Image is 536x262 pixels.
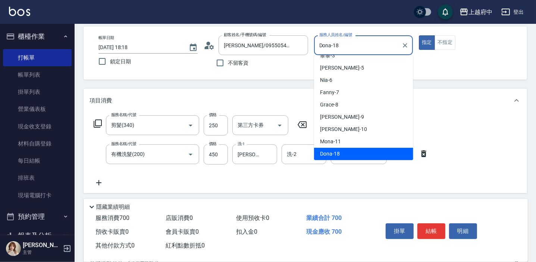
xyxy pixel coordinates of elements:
span: [PERSON_NAME] -10 [320,125,367,133]
button: Choose date, selected date is 2025-09-16 [184,39,202,57]
label: 洗-1 [238,141,245,147]
label: 服務名稱/代號 [111,112,136,118]
a: 現金收支登錄 [3,118,72,135]
p: 主管 [23,249,61,256]
span: 使用預收卡 0 [236,214,269,221]
span: 紅利點數折抵 0 [166,242,205,249]
span: Dona -18 [320,150,340,158]
button: 明細 [449,223,477,239]
label: 價格 [209,141,217,147]
button: 上越府中 [457,4,495,20]
input: YYYY/MM/DD hh:mm [98,41,181,54]
button: 掛單 [386,223,414,239]
p: 隱藏業績明細 [96,203,130,211]
button: 指定 [419,35,435,50]
button: Open [185,148,197,160]
p: 項目消費 [90,97,112,105]
button: Open [185,119,197,131]
button: 登出 [498,5,527,19]
span: [PERSON_NAME] -5 [320,64,364,72]
div: 項目消費 [84,89,527,112]
span: Grace -8 [320,101,338,109]
span: 扣入金 0 [236,228,257,235]
a: 每日結帳 [3,152,72,169]
h5: [PERSON_NAME] [23,242,61,249]
a: 現場電腦打卡 [3,187,72,204]
span: [PERSON_NAME] -9 [320,113,364,121]
label: 帳單日期 [98,35,114,41]
label: 服務人員姓名/編號 [319,32,352,38]
span: Mona -11 [320,138,341,146]
span: 預收卡販賣 0 [95,228,129,235]
label: 服務名稱/代號 [111,141,136,147]
button: save [438,4,453,19]
button: Open [274,119,286,131]
a: 材料自購登錄 [3,135,72,152]
span: 黎黎 -3 [320,52,335,60]
span: 業績合計 700 [307,214,342,221]
label: 顧客姓名/手機號碼/編號 [224,32,266,38]
span: Nia -6 [320,76,332,84]
button: 結帳 [417,223,445,239]
button: Clear [400,40,410,51]
a: 帳單列表 [3,66,72,83]
img: Logo [9,7,30,16]
span: Fanny -7 [320,89,339,96]
a: 掛單列表 [3,83,72,100]
div: 上越府中 [468,7,492,17]
span: 鎖定日期 [110,58,131,65]
button: 預約管理 [3,207,72,226]
a: 排班表 [3,169,72,186]
span: 現金應收 700 [307,228,342,235]
span: 會員卡販賣 0 [166,228,199,235]
a: 營業儀表板 [3,100,72,118]
span: 其他付款方式 0 [95,242,135,249]
a: 打帳單 [3,49,72,66]
button: 報表及分析 [3,226,72,245]
label: 價格 [209,112,217,118]
span: 店販消費 0 [166,214,193,221]
button: 不指定 [435,35,455,50]
span: 服務消費 700 [95,214,129,221]
button: 櫃檯作業 [3,27,72,46]
img: Person [6,241,21,256]
span: 不留客資 [228,59,249,67]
